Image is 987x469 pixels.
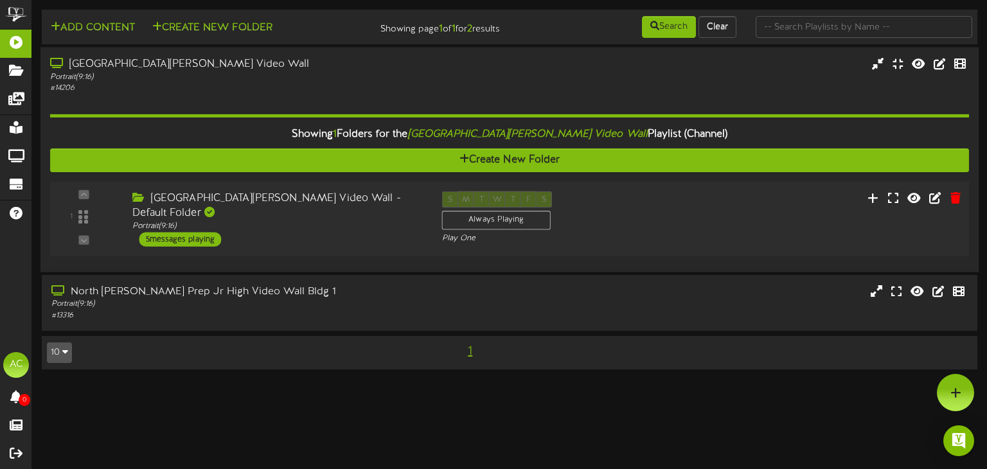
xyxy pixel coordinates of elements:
div: Showing page of for results [352,15,510,37]
div: [GEOGRAPHIC_DATA][PERSON_NAME] Video Wall - Default Folder [132,191,422,221]
button: Search [642,16,696,38]
div: # 13316 [51,310,422,321]
input: -- Search Playlists by Name -- [756,16,973,38]
span: 1 [465,344,476,358]
div: Showing Folders for the Playlist (Channel) [40,121,979,148]
div: Always Playing [442,211,551,230]
div: Play One [442,233,655,244]
div: North [PERSON_NAME] Prep Jr High Video Wall Bldg 1 [51,285,422,299]
button: Clear [698,16,736,38]
button: 10 [47,342,72,363]
strong: 1 [452,23,456,35]
span: 0 [19,394,30,406]
i: [GEOGRAPHIC_DATA][PERSON_NAME] Video Wall [408,128,648,140]
div: Open Intercom Messenger [943,425,974,456]
span: 1 [333,128,337,140]
div: 5 messages playing [139,232,221,246]
button: Create New Folder [50,148,969,172]
div: AC [3,352,29,378]
button: Create New Folder [148,20,276,36]
button: Add Content [47,20,139,36]
strong: 2 [467,23,472,35]
strong: 1 [439,23,443,35]
div: Portrait ( 9:16 ) [50,71,422,82]
div: # 14206 [50,83,422,94]
div: [GEOGRAPHIC_DATA][PERSON_NAME] Video Wall [50,57,422,72]
div: Portrait ( 9:16 ) [132,221,422,232]
div: Portrait ( 9:16 ) [51,299,422,310]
